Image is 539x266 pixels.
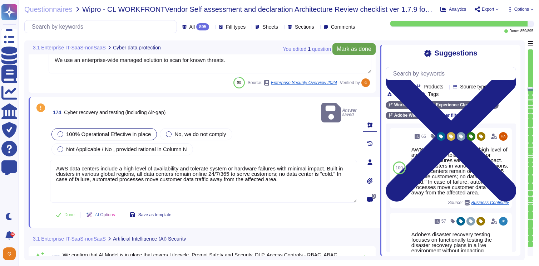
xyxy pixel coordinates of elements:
[124,208,177,222] button: Save as template
[64,213,75,217] span: Done
[262,24,278,29] span: Sheets
[33,236,106,241] span: 3.1 Enterprise IT-SaaS-nonSaaS
[321,101,357,124] span: Answer saved
[49,255,60,260] span: 175
[372,194,376,199] span: 0
[226,24,246,29] span: Fill types
[1,246,21,262] button: user
[361,78,370,87] img: user
[10,232,15,237] div: 9+
[308,47,311,52] b: 1
[331,24,355,29] span: Comments
[113,45,161,50] span: Cyber data protection
[271,81,337,85] span: Enterprise Security Overview 2024
[449,7,466,11] span: Analytics
[514,7,529,11] span: Options
[237,81,241,84] span: 90
[82,6,435,13] span: Wipro - CL WORKFRONTVendor Self assessment and declaration Architecture Review checklist ver 1.7....
[390,67,516,80] input: Search by keywords
[66,146,187,152] span: Not Applicable / No , provided rational in Column N
[138,213,172,217] span: Save as template
[50,208,80,222] button: Done
[482,7,494,11] span: Export
[248,80,337,86] span: Source:
[63,252,338,263] span: We confirm that AI Model is in place that covers Lifecycle, Prompt Safety and Security, DLP, Acce...
[64,110,165,115] span: Cyber recovery and testing (including Air-gap)
[509,29,519,33] span: Done:
[24,6,73,13] span: Questionnaires
[440,6,466,12] button: Analytics
[113,236,186,241] span: Artificial Intelligence (AI) Security
[33,45,106,50] span: 3.1 Enterprise IT-SaaS-nonSaaS
[3,247,16,260] img: user
[340,81,360,85] span: Verified by
[50,110,61,115] span: 174
[49,51,371,73] textarea: We use an enterprise-wide managed solution to scan for known threats.
[50,160,357,203] textarea: AWS data centers include a high level of availability and tolerate system or hardware failures wi...
[337,46,371,52] span: Mark as done
[66,131,151,137] span: 100% Operational Effective in place
[295,24,314,29] span: Sections
[95,213,115,217] span: AI Options
[196,23,209,30] div: 895
[396,166,403,170] span: 100
[28,20,177,33] input: Search by keywords
[283,47,331,52] span: You edited question
[332,43,376,55] button: Mark as done
[174,131,226,137] span: No, we do not comply
[499,217,508,226] img: user
[499,132,508,141] img: user
[189,24,195,29] span: All
[520,29,533,33] span: 859 / 895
